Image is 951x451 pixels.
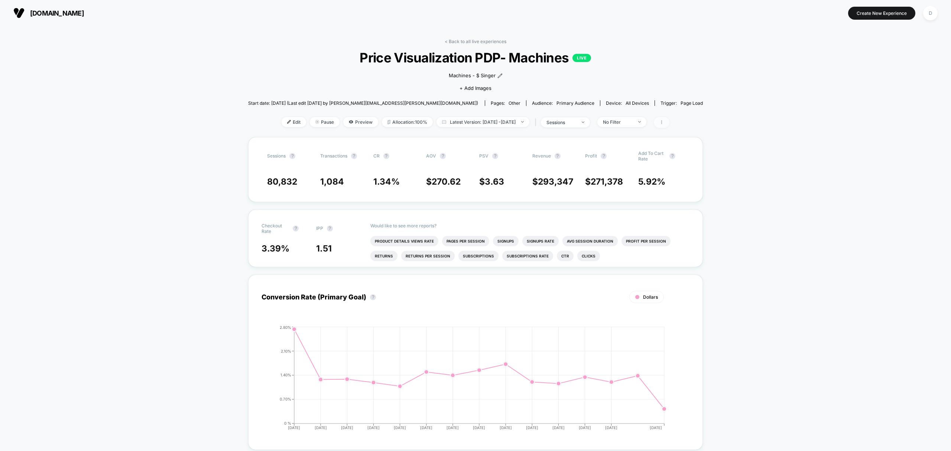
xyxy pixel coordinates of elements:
span: 271,378 [591,176,623,187]
tspan: [DATE] [341,425,353,430]
tspan: [DATE] [420,425,432,430]
span: Revenue [532,153,551,159]
span: 270.62 [432,176,461,187]
span: Pause [310,117,340,127]
button: [DOMAIN_NAME] [11,7,86,19]
span: Sessions [267,153,286,159]
span: 3.63 [485,176,504,187]
button: ? [293,225,299,231]
button: ? [327,225,333,231]
li: Returns [370,251,397,261]
tspan: [DATE] [579,425,591,430]
span: + Add Images [460,85,491,91]
span: Price Visualization PDP- Machines [271,50,680,65]
span: | [533,117,541,128]
button: ? [440,153,446,159]
span: Checkout Rate [262,223,289,234]
span: $ [426,176,461,187]
span: Profit [585,153,597,159]
img: calendar [442,120,446,124]
span: 80,832 [267,176,297,187]
div: D [923,6,938,20]
div: Audience: [532,100,594,106]
span: [DOMAIN_NAME] [30,9,84,17]
span: Allocation: 100% [382,117,433,127]
tspan: [DATE] [650,425,662,430]
img: rebalance [387,120,390,124]
button: ? [383,153,389,159]
span: Primary Audience [556,100,594,106]
img: end [638,121,641,123]
span: CR [373,153,380,159]
div: Pages: [491,100,520,106]
button: ? [351,153,357,159]
tspan: 1.40% [280,373,291,377]
span: IPP [316,225,323,231]
span: Add To Cart Rate [638,150,666,162]
li: Subscriptions [458,251,499,261]
img: end [582,121,584,123]
span: other [509,100,520,106]
span: $ [479,176,504,187]
tspan: [DATE] [447,425,459,430]
img: end [521,121,524,123]
span: $ [585,176,623,187]
li: Returns Per Session [401,251,455,261]
span: all devices [626,100,649,106]
span: Transactions [320,153,347,159]
button: Create New Experience [848,7,915,20]
li: Avg Session Duration [562,236,618,246]
tspan: [DATE] [552,425,565,430]
tspan: 2.10% [281,348,291,353]
li: Profit Per Session [621,236,671,246]
img: edit [287,120,291,124]
li: Subscriptions Rate [502,251,553,261]
tspan: [DATE] [367,425,380,430]
span: 5.92 % [638,176,665,187]
div: CONVERSION_RATE [254,325,682,437]
tspan: [DATE] [605,425,617,430]
span: PSV [479,153,489,159]
span: Preview [343,117,378,127]
tspan: [DATE] [288,425,300,430]
tspan: [DATE] [473,425,486,430]
tspan: [DATE] [314,425,327,430]
div: sessions [546,120,576,125]
a: < Back to all live experiences [445,39,506,44]
button: ? [289,153,295,159]
li: Signups [493,236,519,246]
button: ? [370,294,376,300]
li: Clicks [577,251,600,261]
span: Page Load [681,100,703,106]
button: D [921,6,940,21]
span: Edit [282,117,306,127]
img: Visually logo [13,7,25,19]
button: ? [555,153,561,159]
li: Signups Rate [522,236,559,246]
span: 1.34 % [373,176,400,187]
span: Dollars [643,294,658,300]
tspan: 0.70% [280,397,291,401]
span: 1,084 [320,176,344,187]
span: Machines - $ Singer [449,72,496,80]
li: Pages Per Session [442,236,489,246]
tspan: [DATE] [394,425,406,430]
tspan: 0 % [284,421,291,425]
tspan: 2.80% [280,325,291,329]
tspan: [DATE] [526,425,538,430]
span: 1.51 [316,243,332,254]
button: ? [669,153,675,159]
span: Start date: [DATE] (Last edit [DATE] by [PERSON_NAME][EMAIL_ADDRESS][PERSON_NAME][DOMAIN_NAME]) [248,100,478,106]
li: Product Details Views Rate [370,236,438,246]
span: 3.39 % [262,243,289,254]
div: No Filter [603,119,633,125]
span: 293,347 [538,176,573,187]
span: AOV [426,153,436,159]
img: end [315,120,319,124]
p: Would like to see more reports? [370,223,689,228]
span: Latest Version: [DATE] - [DATE] [436,117,529,127]
div: Trigger: [660,100,703,106]
button: ? [601,153,607,159]
tspan: [DATE] [500,425,512,430]
span: $ [532,176,573,187]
